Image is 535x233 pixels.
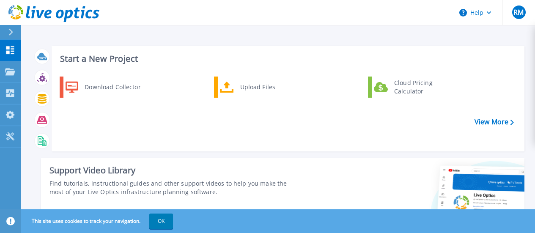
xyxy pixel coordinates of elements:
h3: Start a New Project [60,54,513,63]
a: Cloud Pricing Calculator [368,77,455,98]
a: View More [475,118,514,126]
div: Download Collector [80,79,144,96]
a: Download Collector [60,77,146,98]
div: Support Video Library [49,165,301,176]
span: RM [513,9,524,16]
a: Upload Files [214,77,301,98]
div: Cloud Pricing Calculator [390,79,453,96]
div: Upload Files [236,79,299,96]
span: This site uses cookies to track your navigation. [23,214,173,229]
button: OK [149,214,173,229]
div: Find tutorials, instructional guides and other support videos to help you make the most of your L... [49,179,301,196]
